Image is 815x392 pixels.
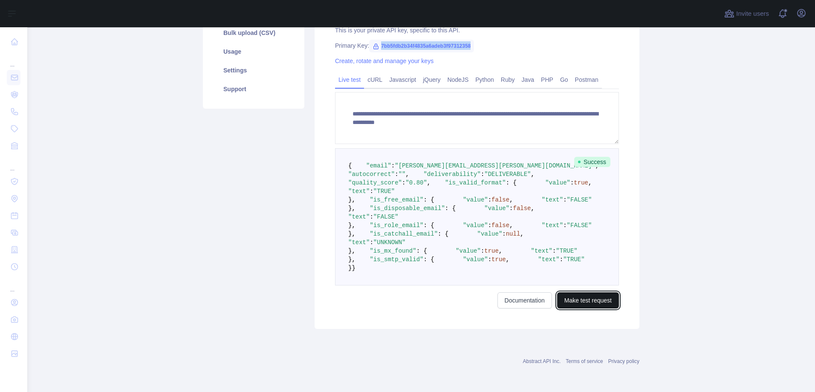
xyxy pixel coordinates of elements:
[7,276,20,293] div: ...
[497,73,518,86] a: Ruby
[506,256,509,263] span: ,
[348,256,355,263] span: },
[488,256,491,263] span: :
[370,231,438,237] span: "is_catchall_email"
[484,205,509,212] span: "value"
[481,248,484,254] span: :
[463,196,488,203] span: "value"
[509,196,513,203] span: ,
[348,231,355,237] span: },
[560,256,563,263] span: :
[491,196,509,203] span: false
[423,196,434,203] span: : {
[566,358,603,364] a: Terms of service
[335,73,364,86] a: Live test
[395,171,398,178] span: :
[545,179,570,186] span: "value"
[574,157,610,167] span: Success
[399,171,406,178] span: ""
[445,179,506,186] span: "is_valid_format"
[348,179,402,186] span: "quality_score"
[538,73,557,86] a: PHP
[509,205,513,212] span: :
[213,23,294,42] a: Bulk upload (CSV)
[477,231,503,237] span: "value"
[531,205,535,212] span: ,
[542,222,563,229] span: "text"
[213,42,294,61] a: Usage
[213,61,294,80] a: Settings
[423,256,434,263] span: : {
[370,256,423,263] span: "is_smtp_valid"
[402,179,405,186] span: :
[509,222,513,229] span: ,
[370,248,416,254] span: "is_mx_found"
[364,73,386,86] a: cURL
[373,213,399,220] span: "FALSE"
[213,80,294,98] a: Support
[563,256,584,263] span: "TRUE"
[444,73,472,86] a: NodeJS
[369,40,474,52] span: 7bb5fdb2b34f4835a6adeb3f97312358
[445,205,456,212] span: : {
[567,196,592,203] span: "FALSE"
[506,231,520,237] span: null
[335,41,619,50] div: Primary Key:
[348,248,355,254] span: },
[499,248,502,254] span: ,
[352,265,355,271] span: }
[572,73,602,86] a: Postman
[348,188,370,195] span: "text"
[370,188,373,195] span: :
[348,205,355,212] span: },
[538,256,559,263] span: "text"
[502,231,506,237] span: :
[423,171,480,178] span: "deliverability"
[423,222,434,229] span: : {
[419,73,444,86] a: jQuery
[723,7,771,20] button: Invite users
[348,222,355,229] span: },
[427,179,431,186] span: ,
[556,248,577,254] span: "TRUE"
[557,292,619,308] button: Make test request
[348,196,355,203] span: },
[348,162,352,169] span: {
[520,231,523,237] span: ,
[506,179,517,186] span: : {
[7,155,20,172] div: ...
[370,239,373,246] span: :
[7,51,20,68] div: ...
[366,162,391,169] span: "email"
[395,162,595,169] span: "[PERSON_NAME][EMAIL_ADDRESS][PERSON_NAME][DOMAIN_NAME]"
[574,179,588,186] span: true
[484,248,499,254] span: true
[608,358,639,364] a: Privacy policy
[531,248,552,254] span: "text"
[481,171,484,178] span: :
[373,188,395,195] span: "TRUE"
[335,58,434,64] a: Create, rotate and manage your keys
[552,248,556,254] span: :
[563,222,566,229] span: :
[491,222,509,229] span: false
[370,205,445,212] span: "is_disposable_email"
[542,196,563,203] span: "text"
[567,222,592,229] span: "FALSE"
[416,248,427,254] span: : {
[348,171,395,178] span: "autocorrect"
[557,73,572,86] a: Go
[386,73,419,86] a: Javascript
[370,222,423,229] span: "is_role_email"
[370,196,423,203] span: "is_free_email"
[518,73,538,86] a: Java
[391,162,395,169] span: :
[438,231,448,237] span: : {
[563,196,566,203] span: :
[456,248,481,254] span: "value"
[348,265,352,271] span: }
[531,171,535,178] span: ,
[348,239,370,246] span: "text"
[491,256,506,263] span: true
[472,73,497,86] a: Python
